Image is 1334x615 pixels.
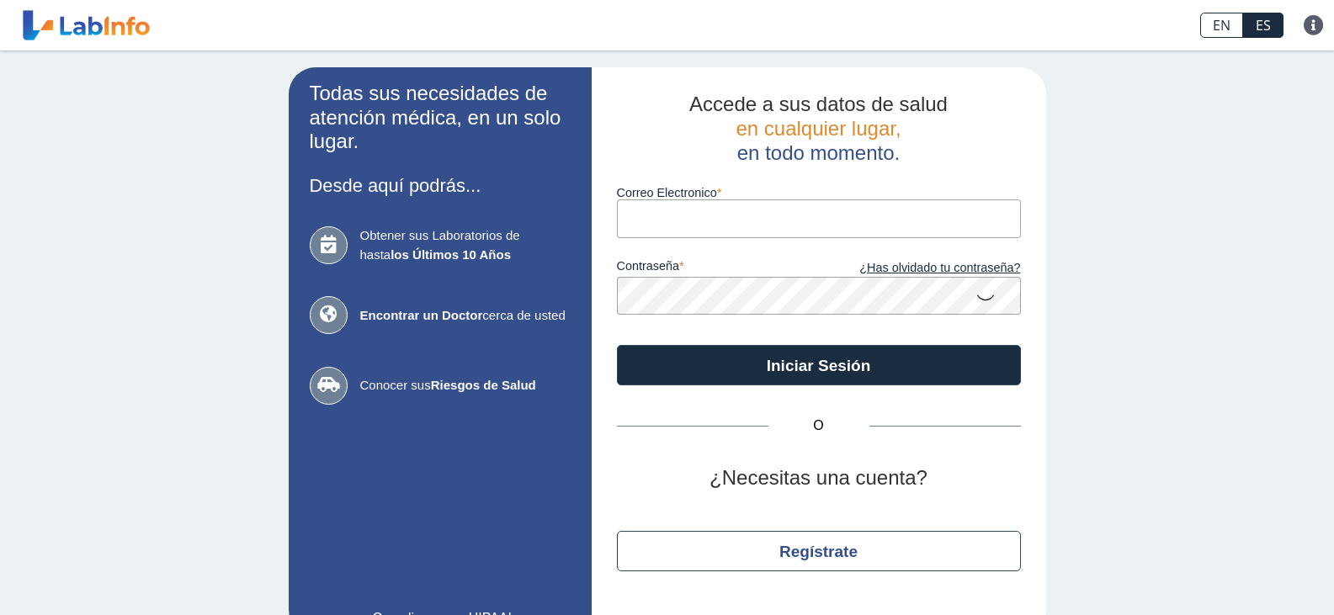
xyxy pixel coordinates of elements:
span: en todo momento. [737,141,900,164]
span: Obtener sus Laboratorios de hasta [360,226,571,264]
span: Conocer sus [360,376,571,395]
span: cerca de usted [360,306,571,326]
button: Regístrate [617,531,1021,571]
span: Accede a sus datos de salud [689,93,948,115]
a: EN [1200,13,1243,38]
span: en cualquier lugar, [736,117,901,140]
label: Correo Electronico [617,186,1021,199]
label: contraseña [617,259,819,278]
b: Encontrar un Doctor [360,308,483,322]
b: Riesgos de Salud [431,378,536,392]
h3: Desde aquí podrás... [310,175,571,196]
h2: Todas sus necesidades de atención médica, en un solo lugar. [310,82,571,154]
h2: ¿Necesitas una cuenta? [617,466,1021,490]
b: los Últimos 10 Años [391,247,511,262]
a: ¿Has olvidado tu contraseña? [819,259,1021,278]
span: O [768,416,869,436]
button: Iniciar Sesión [617,345,1021,385]
a: ES [1243,13,1284,38]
